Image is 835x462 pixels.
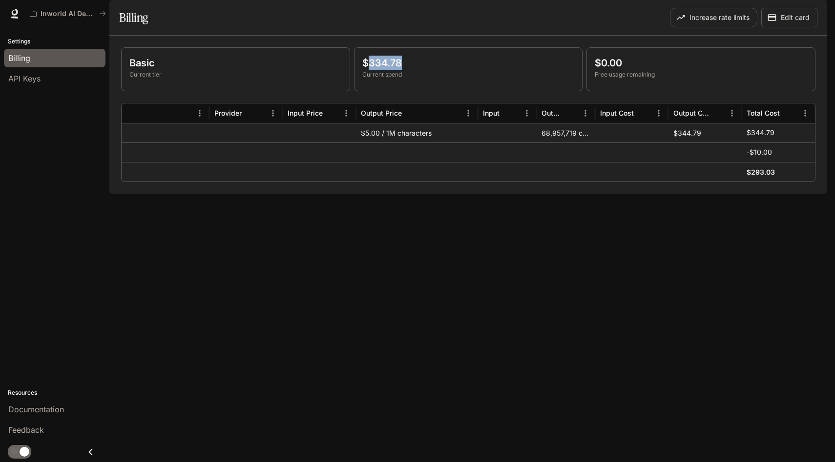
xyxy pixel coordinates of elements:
[542,109,563,117] div: Output
[578,106,593,121] button: Menu
[129,56,342,70] p: Basic
[725,106,739,121] button: Menu
[119,8,148,27] h1: Billing
[564,106,578,121] button: Sort
[635,106,649,121] button: Sort
[362,56,575,70] p: $334.78
[356,123,478,142] div: $5.00 / 1M characters
[673,109,709,117] div: Output Cost
[25,4,110,23] button: All workspaces
[651,106,666,121] button: Menu
[761,8,817,27] button: Edit card
[63,123,209,142] div: inworld-tts-1
[668,123,742,142] div: $344.79
[243,106,257,121] button: Sort
[266,106,280,121] button: Menu
[520,106,534,121] button: Menu
[461,106,476,121] button: Menu
[595,56,807,70] p: $0.00
[595,70,807,79] p: Free usage remaining
[129,70,342,79] p: Current tier
[747,167,775,177] h6: $293.03
[747,109,780,117] div: Total Cost
[41,10,95,18] p: Inworld AI Demos
[192,106,207,121] button: Menu
[798,106,813,121] button: Menu
[747,128,774,138] p: $344.79
[781,106,795,121] button: Sort
[710,106,725,121] button: Sort
[214,109,242,117] div: Provider
[483,109,500,117] div: Input
[361,109,402,117] div: Output Price
[600,109,634,117] div: Input Cost
[537,123,595,142] div: 68,957,719 characters
[501,106,515,121] button: Sort
[747,147,772,157] p: -$10.00
[324,106,338,121] button: Sort
[288,109,323,117] div: Input Price
[339,106,354,121] button: Menu
[670,8,757,27] button: Increase rate limits
[362,70,575,79] p: Current spend
[403,106,417,121] button: Sort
